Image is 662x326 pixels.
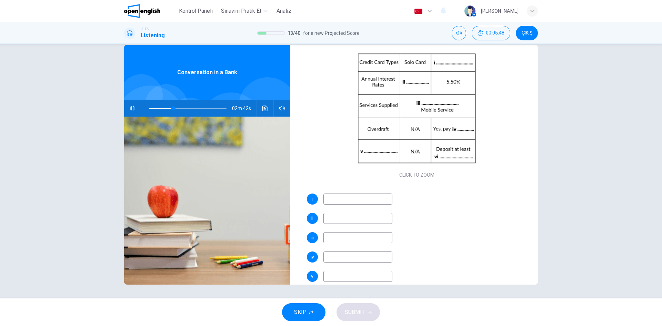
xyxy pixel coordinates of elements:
[177,68,237,77] span: Conversation in a Bank
[464,6,475,17] img: Profile picture
[472,26,510,40] div: Hide
[312,197,313,201] span: i
[124,4,176,18] a: OpenEnglish logo
[124,117,290,285] img: Conversation in a Bank
[176,5,215,17] button: Kontrol Paneli
[311,216,313,221] span: ii
[472,26,510,40] button: 00:05:48
[124,4,160,18] img: OpenEnglish logo
[522,30,532,36] span: ÇIKIŞ
[273,5,295,17] button: Analiz
[179,7,213,15] span: Kontrol Paneli
[303,29,360,37] span: for a new Projected Score
[282,303,325,321] button: SKIP
[311,235,314,240] span: iii
[481,7,519,15] div: [PERSON_NAME]
[516,26,538,40] button: ÇIKIŞ
[414,9,423,14] img: tr
[260,100,271,117] button: Ses transkripsiyonunu görmek için tıklayın
[221,7,261,15] span: Sınavını Pratik Et
[311,255,314,259] span: iv
[218,5,270,17] button: Sınavını Pratik Et
[486,30,504,36] span: 00:05:48
[232,100,257,117] span: 02m 42s
[141,27,149,31] span: IELTS
[311,274,313,279] span: v
[452,26,466,40] div: Mute
[141,31,165,40] h1: Listening
[277,7,291,15] span: Analiz
[294,307,307,317] span: SKIP
[288,29,300,37] span: 13 / 40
